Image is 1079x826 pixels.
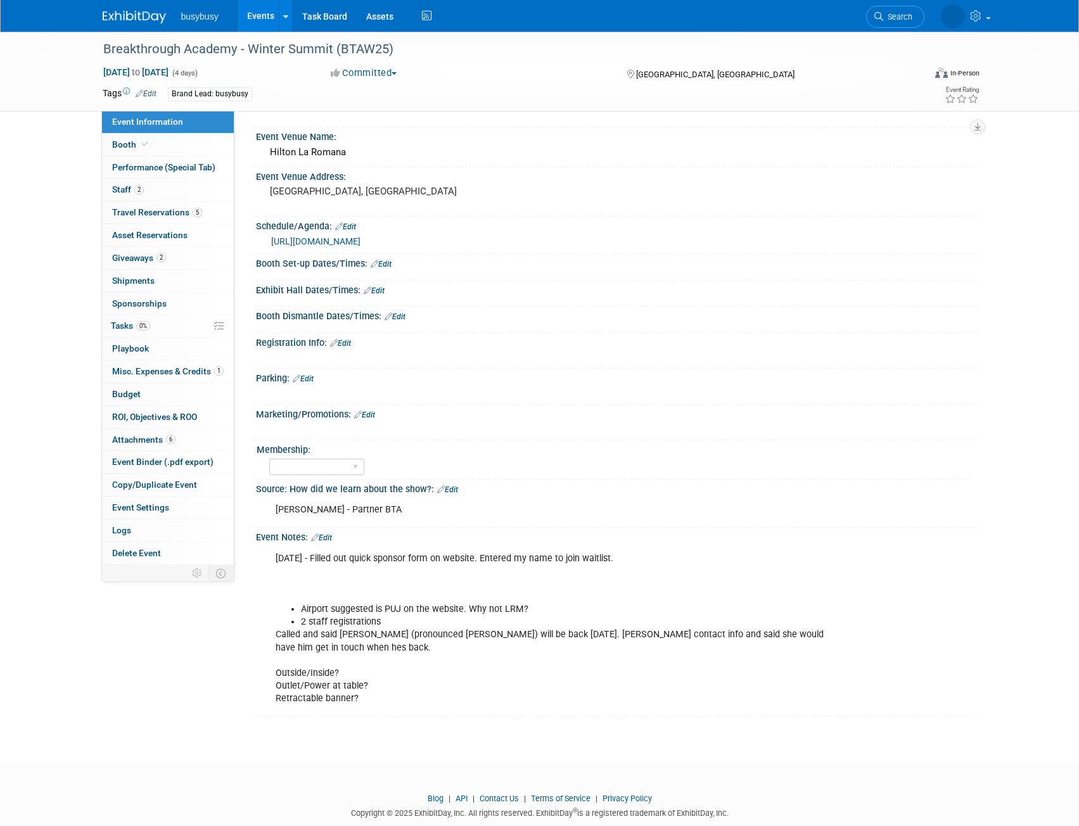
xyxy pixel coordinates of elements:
[112,435,176,445] span: Attachments
[103,87,156,101] td: Tags
[102,270,234,292] a: Shipments
[99,38,905,61] div: Breakthrough Academy - Winter Summit (BTAW25)
[950,68,980,78] div: In-Person
[531,794,591,803] a: Terms of Service
[469,794,478,803] span: |
[112,184,144,194] span: Staff
[256,333,977,350] div: Registration Info:
[112,298,167,308] span: Sponsorships
[256,528,977,544] div: Event Notes:
[102,111,234,133] a: Event Information
[208,565,234,581] td: Toggle Event Tabs
[142,141,148,148] i: Booth reservation complete
[256,405,977,421] div: Marketing/Promotions:
[301,616,830,628] li: 2 staff registrations
[592,794,601,803] span: |
[136,321,150,331] span: 0%
[267,497,838,523] div: [PERSON_NAME] - Partner BTA
[102,519,234,542] a: Logs
[181,11,219,22] span: busybusy
[102,293,234,315] a: Sponsorships
[102,224,234,246] a: Asset Reservations
[941,4,965,29] img: Braden Gillespie
[102,383,234,405] a: Budget
[102,497,234,519] a: Event Settings
[156,253,166,262] span: 2
[428,794,444,803] a: Blog
[293,374,314,383] a: Edit
[102,247,234,269] a: Giveaways2
[136,89,156,98] a: Edit
[301,603,830,616] li: Airport suggested is PUJ on the website. Why not LRM?
[883,12,912,22] span: Search
[480,794,519,803] a: Contact Us
[437,485,458,494] a: Edit
[102,429,234,451] a: Attachments6
[256,167,977,183] div: Event Venue Address:
[102,134,234,156] a: Booth
[112,343,149,353] span: Playbook
[364,286,385,295] a: Edit
[112,457,214,467] span: Event Binder (.pdf export)
[573,807,577,814] sup: ®
[456,794,468,803] a: API
[102,474,234,496] a: Copy/Duplicate Event
[112,117,183,127] span: Event Information
[271,236,361,246] a: [URL][DOMAIN_NAME]
[265,143,967,162] div: Hilton La Romana
[186,565,208,581] td: Personalize Event Tab Strip
[112,162,215,172] span: Performance (Special Tab)
[112,366,224,376] span: Misc. Expenses & Credits
[130,67,142,77] span: to
[371,260,392,269] a: Edit
[102,315,234,337] a: Tasks0%
[335,222,356,231] a: Edit
[102,406,234,428] a: ROI, Objectives & ROO
[112,389,141,399] span: Budget
[112,139,151,149] span: Booth
[311,533,332,542] a: Edit
[102,156,234,179] a: Performance (Special Tab)
[102,179,234,201] a: Staff2
[112,276,155,286] span: Shipments
[385,312,405,321] a: Edit
[256,369,977,385] div: Parking:
[257,440,971,456] div: Membership:
[945,87,979,93] div: Event Rating
[354,410,375,419] a: Edit
[112,253,166,263] span: Giveaways
[256,480,977,496] div: Source: How did we learn about the show?:
[103,11,166,23] img: ExhibitDay
[112,525,131,535] span: Logs
[168,87,252,101] div: Brand Lead: busybusy
[103,67,169,78] span: [DATE] [DATE]
[102,360,234,383] a: Misc. Expenses & Credits1
[134,185,144,194] span: 2
[850,66,980,85] div: Event Format
[256,217,977,233] div: Schedule/Agenda:
[636,70,795,79] span: [GEOGRAPHIC_DATA], [GEOGRAPHIC_DATA]
[111,321,150,331] span: Tasks
[267,546,838,711] div: [DATE] - Filled out quick sponsor form on website. Entered my name to join waitlist. Called and s...
[102,338,234,360] a: Playbook
[256,281,977,297] div: Exhibit Hall Dates/Times:
[256,127,977,143] div: Event Venue Name:
[330,339,351,348] a: Edit
[102,451,234,473] a: Event Binder (.pdf export)
[866,6,924,28] a: Search
[521,794,529,803] span: |
[171,69,198,77] span: (4 days)
[112,412,197,422] span: ROI, Objectives & ROO
[102,201,234,224] a: Travel Reservations5
[256,307,977,323] div: Booth Dismantle Dates/Times:
[193,208,202,217] span: 5
[603,794,652,803] a: Privacy Policy
[326,67,402,80] button: Committed
[112,548,161,558] span: Delete Event
[102,542,234,564] a: Delete Event
[112,480,197,490] span: Copy/Duplicate Event
[270,186,542,197] pre: [GEOGRAPHIC_DATA], [GEOGRAPHIC_DATA]
[445,794,454,803] span: |
[214,366,224,376] span: 1
[166,435,176,444] span: 6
